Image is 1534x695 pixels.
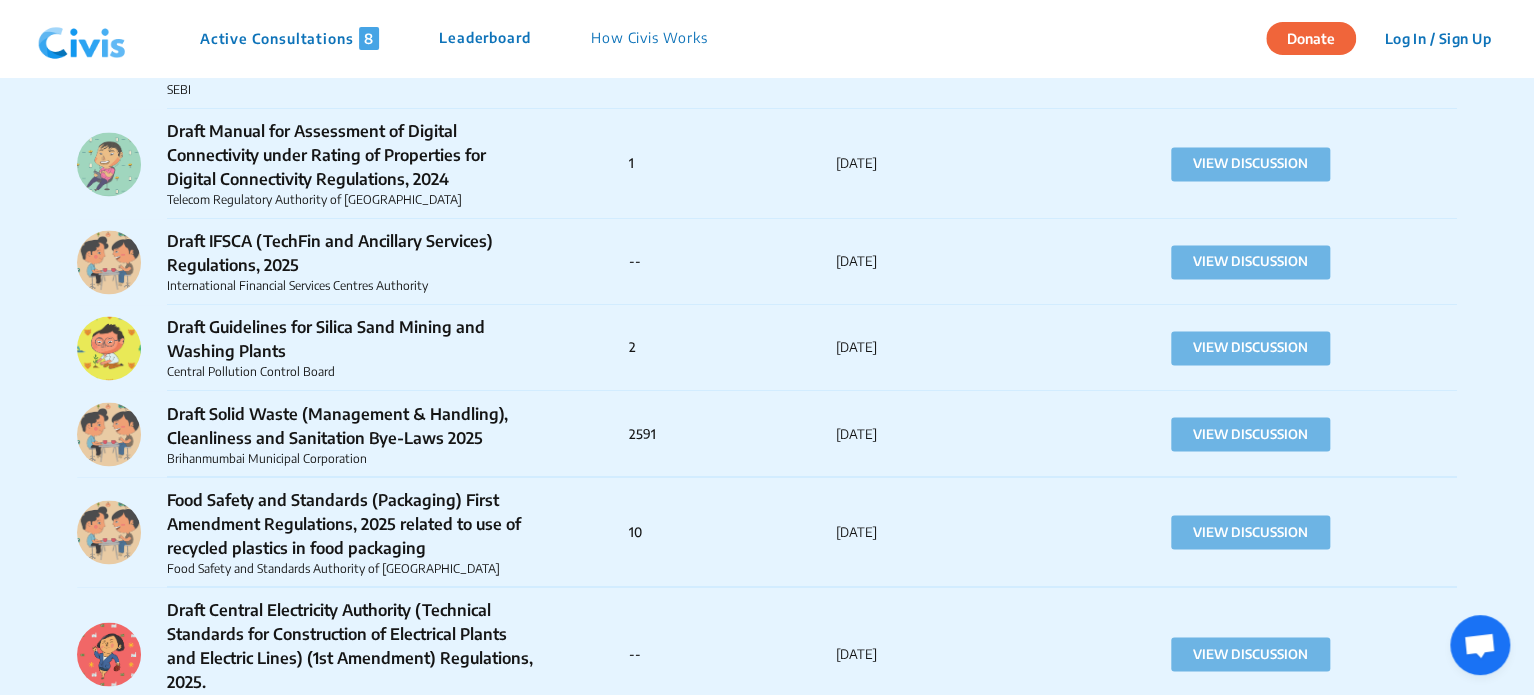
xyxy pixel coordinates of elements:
[77,132,141,196] img: n3up77s6drunkl3q7mnom4rmg7o2
[167,315,537,363] p: Draft Guidelines for Silica Sand Mining and Washing Plants
[1371,23,1504,54] button: Log In / Sign Up
[629,644,836,664] p: --
[1171,147,1330,181] button: VIEW DISCUSSION
[200,27,379,50] p: Active Consultations
[836,338,1043,358] p: [DATE]
[836,522,1043,542] p: [DATE]
[167,449,537,467] p: Brihanmumbai Municipal Corporation
[1450,615,1510,675] a: Open chat
[30,9,134,69] img: navlogo.png
[77,230,141,294] img: zzuleu93zrig3qvd2zxvqbhju8kc
[359,27,379,50] span: 8
[836,154,1043,174] p: [DATE]
[836,252,1043,272] p: [DATE]
[1266,27,1371,47] a: Donate
[167,277,537,295] p: International Financial Services Centres Authority
[1266,22,1356,55] button: Donate
[836,644,1043,664] p: [DATE]
[1171,331,1330,365] button: VIEW DISCUSSION
[167,191,537,209] p: Telecom Regulatory Authority of [GEOGRAPHIC_DATA]
[629,424,836,444] p: 2591
[77,316,141,380] img: ws0pfcaro38jc0v5glghkjokbm2f
[167,363,537,381] p: Central Pollution Control Board
[167,81,537,99] p: SEBI
[167,229,537,277] p: Draft IFSCA (TechFin and Ancillary Services) Regulations, 2025
[1171,515,1330,549] button: VIEW DISCUSSION
[77,622,141,686] img: wr1mba3wble6xs6iajorg9al0z4x
[629,338,836,358] p: 2
[591,27,708,50] p: How Civis Works
[629,252,836,272] p: --
[167,487,537,559] p: Food Safety and Standards (Packaging) First Amendment Regulations, 2025 related to use of recycle...
[439,27,531,50] p: Leaderboard
[167,559,537,577] p: Food Safety and Standards Authority of [GEOGRAPHIC_DATA]
[1171,245,1330,279] button: VIEW DISCUSSION
[629,522,836,542] p: 10
[629,154,836,174] p: 1
[77,402,141,466] img: zzuleu93zrig3qvd2zxvqbhju8kc
[1171,637,1330,671] button: VIEW DISCUSSION
[836,424,1043,444] p: [DATE]
[167,401,537,449] p: Draft Solid Waste (Management & Handling), Cleanliness and Sanitation Bye-Laws 2025
[167,597,537,693] p: Draft Central Electricity Authority (Technical Standards for Construction of Electrical Plants an...
[77,500,141,564] img: zzuleu93zrig3qvd2zxvqbhju8kc
[167,119,537,191] p: Draft Manual for Assessment of Digital Connectivity under Rating of Properties for Digital Connec...
[1171,417,1330,451] button: VIEW DISCUSSION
